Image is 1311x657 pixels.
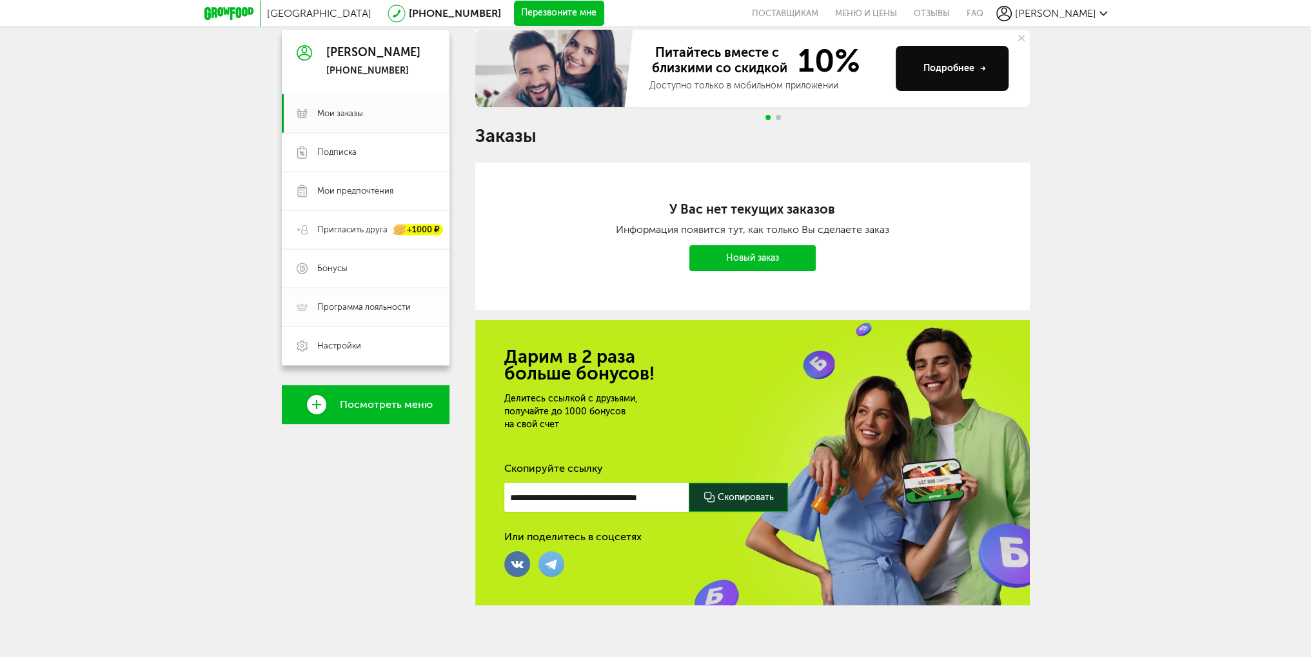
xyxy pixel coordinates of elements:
[527,223,978,236] div: Информация появится тут, как только Вы сделаете заказ
[317,185,393,197] span: Мои предпочтения
[282,249,449,288] a: Бонусы
[776,115,781,120] span: Go to slide 2
[649,79,885,92] div: Доступно только в мобильном приложении
[504,349,1001,382] h2: Дарим в 2 раза больше бонусов!
[475,128,1030,145] h1: Заказы
[790,45,860,77] span: 10%
[282,172,449,210] a: Мои предпочтения
[923,62,986,75] div: Подробнее
[317,301,411,313] span: Программа лояльности
[527,201,978,217] h2: У Вас нет текущих заказов
[475,30,636,107] img: family-banner.579af9d.jpg
[504,392,805,431] div: Делитесь ссылкой с друзьями, получайте до 1000 бонусов на свой счет
[326,65,420,77] div: [PHONE_NUMBER]
[504,462,1001,475] div: Скопируйте ссылку
[282,288,449,327] a: Программа лояльности
[409,7,501,19] a: [PHONE_NUMBER]
[317,224,388,236] span: Пригласить друга
[282,94,449,133] a: Мои заказы
[1015,7,1096,19] span: [PERSON_NAME]
[896,46,1009,91] button: Подробнее
[282,327,449,365] a: Настройки
[317,340,361,352] span: Настройки
[765,115,771,120] span: Go to slide 1
[282,133,449,172] a: Подписка
[504,531,642,543] div: Или поделитесь в соцсетях
[317,263,348,274] span: Бонусы
[282,385,449,424] a: Посмотреть меню
[394,225,443,236] div: +1000 ₽
[326,46,420,59] div: [PERSON_NAME]
[340,399,433,410] span: Посмотреть меню
[282,210,449,249] a: Пригласить друга +1000 ₽
[267,7,371,19] span: [GEOGRAPHIC_DATA]
[317,147,357,158] span: Подписка
[514,1,604,26] button: Перезвоните мне
[689,245,816,271] a: Новый заказ
[317,108,363,119] span: Мои заказы
[649,45,790,77] span: Питайтесь вместе с близкими со скидкой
